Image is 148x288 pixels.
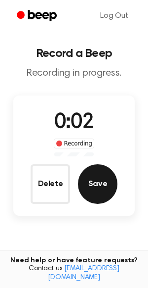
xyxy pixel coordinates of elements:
a: [EMAIL_ADDRESS][DOMAIN_NAME] [48,265,119,281]
button: Delete Audio Record [31,164,70,204]
a: Beep [10,6,66,26]
span: Contact us [6,265,142,282]
div: Recording [54,139,95,148]
a: Log Out [90,4,138,28]
button: Save Audio Record [78,164,117,204]
p: Recording in progress. [8,67,140,80]
span: 0:02 [54,112,94,133]
h1: Record a Beep [8,48,140,59]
